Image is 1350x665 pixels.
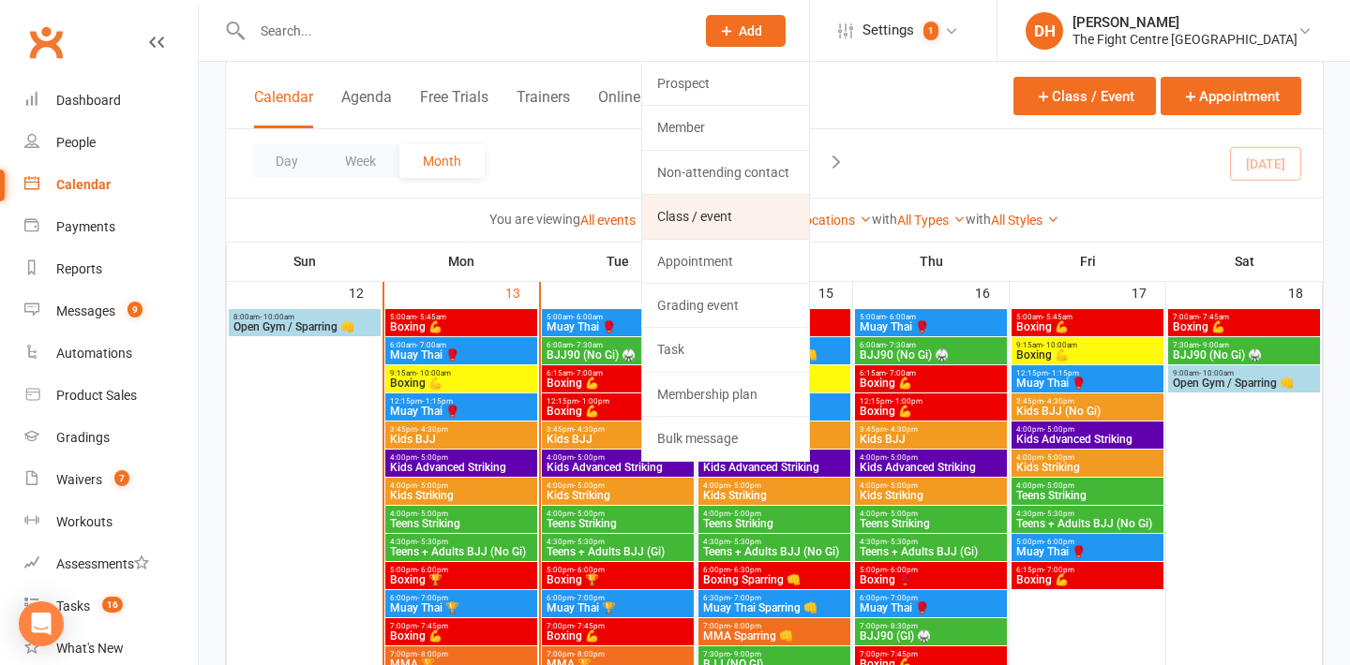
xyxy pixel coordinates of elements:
span: Kids BJJ [859,434,1003,445]
div: Dashboard [56,93,121,108]
span: Boxing 🥊 [859,574,1003,585]
span: Teens Striking [859,518,1003,529]
span: Boxing 💪 [859,377,1003,389]
a: Class / event [642,195,809,238]
a: People [24,122,198,164]
span: 4:00pm [1015,481,1160,490]
span: 5:00pm [1015,538,1160,546]
span: 12:15pm [389,397,533,406]
span: Muay Thai 🥊 [546,321,690,332]
span: Kids Advanced Striking [389,462,533,473]
span: - 6:30pm [730,566,761,574]
span: Boxing 💪 [1015,349,1160,361]
span: - 7:00am [573,369,603,377]
span: 9:15am [1015,341,1160,349]
th: Sat [1166,242,1323,281]
span: 6:00am [859,341,1003,349]
strong: with [872,212,897,227]
span: - 7:30am [573,341,603,349]
div: Workouts [56,514,112,529]
span: Boxing Sparring 👊 [702,574,847,585]
span: - 10:00am [1042,341,1077,349]
span: Kids Advanced Striking [702,462,847,473]
span: 7:00pm [859,650,1003,658]
span: - 5:00pm [417,481,448,490]
span: Kids Striking [546,490,690,501]
span: 7:00pm [546,650,690,658]
a: All Locations [780,213,872,228]
span: 4:00pm [702,510,847,518]
span: Teens + Adults BJJ (No Gi) [1015,518,1160,529]
span: 4:30pm [702,538,847,546]
span: - 5:30pm [1043,510,1074,518]
span: Muay Thai 🏆 [389,602,533,613]
span: Boxing 💪 [389,321,533,332]
span: - 6:00am [886,313,916,321]
span: 5:00am [1015,313,1160,321]
span: - 7:45pm [887,650,918,658]
span: - 7:45pm [574,622,605,630]
div: 16 [975,276,1009,307]
span: Kids Striking [389,490,533,501]
span: - 1:15pm [422,397,453,406]
div: Gradings [56,430,110,445]
span: 4:00pm [1015,425,1160,434]
span: 4:00pm [389,481,533,490]
span: 16 [102,597,123,613]
a: Dashboard [24,80,198,122]
span: - 5:00pm [730,481,761,490]
button: Agenda [341,88,392,128]
span: 5:00am [389,313,533,321]
span: - 5:00pm [574,481,605,490]
a: Member [642,106,809,149]
div: Tasks [56,598,90,613]
span: 4:00pm [859,510,1003,518]
span: - 5:00pm [730,510,761,518]
div: Payments [56,219,115,234]
span: - 9:00am [1199,341,1229,349]
span: - 8:00pm [730,622,761,630]
span: 5:00pm [546,566,690,574]
div: Open Intercom Messenger [19,601,64,646]
span: - 8:30pm [887,622,918,630]
span: 3:45pm [389,425,533,434]
th: Sun [227,242,383,281]
span: 5:00am [859,313,1003,321]
span: - 5:45am [1042,313,1072,321]
span: 4:00pm [859,481,1003,490]
span: Muay Thai Sparring 👊 [702,602,847,613]
a: Tasks 16 [24,585,198,628]
span: - 8:00pm [574,650,605,658]
a: Non-attending contact [642,151,809,194]
span: BJJ90 (GI) 🥋 [859,630,1003,642]
span: - 7:00pm [730,594,761,602]
span: Kids Striking [702,490,847,501]
span: - 5:45am [416,313,446,321]
span: 6:15am [859,369,1003,377]
span: - 10:00am [260,313,294,321]
input: Search... [247,18,682,44]
span: - 5:00pm [574,510,605,518]
span: Open Gym / Sparring 👊 [1172,377,1316,389]
span: 7 [114,470,129,486]
th: Tue [540,242,697,281]
a: Appointment [642,240,809,283]
span: Settings [862,9,914,52]
div: 17 [1132,276,1165,307]
span: Boxing 🏆 [389,574,533,585]
a: Membership plan [642,373,809,416]
span: Boxing 💪 [546,406,690,417]
span: 6:00pm [546,594,690,602]
button: Trainers [517,88,570,128]
a: All Styles [991,213,1059,228]
span: Muay Thai 🥊 [389,349,533,361]
span: 7:00pm [389,650,533,658]
span: 9:15am [389,369,533,377]
span: - 6:00am [573,313,603,321]
span: 4:00pm [546,481,690,490]
div: Reports [56,261,102,276]
span: 8:00am [232,313,377,321]
span: - 6:00pm [1043,538,1074,546]
span: Muay Thai 🥊 [859,321,1003,332]
button: Week [322,144,399,178]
